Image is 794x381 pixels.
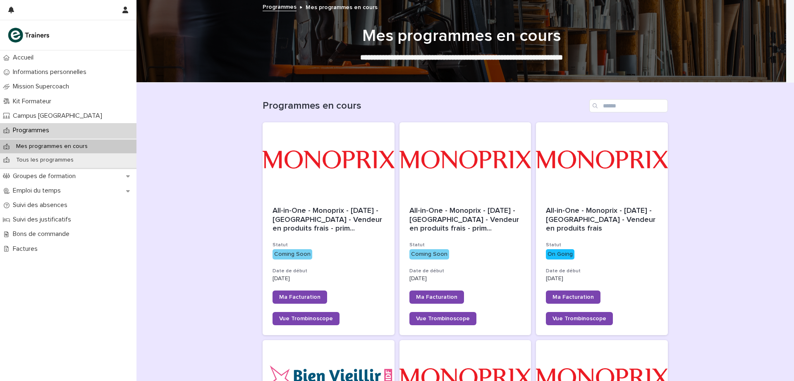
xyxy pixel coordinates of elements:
span: Vue Trombinoscope [416,316,470,321]
p: Mission Supercoach [10,83,76,90]
p: Informations personnelles [10,68,93,76]
p: Suivi des absences [10,201,74,209]
p: Suivi des justificatifs [10,216,78,224]
h3: Date de début [546,268,658,274]
p: Programmes [10,126,56,134]
div: On Going [546,249,574,260]
div: Coming Soon [273,249,312,260]
p: [DATE] [546,275,658,282]
span: All-in-One - Monoprix - [DATE] - [GEOGRAPHIC_DATA] - Vendeur en produits frais - prim ... [409,207,521,233]
span: Ma Facturation [552,294,594,300]
span: Ma Facturation [416,294,457,300]
a: Ma Facturation [409,291,464,304]
p: Kit Formateur [10,98,58,105]
h1: Mes programmes en cours [259,26,664,46]
a: Ma Facturation [546,291,600,304]
div: All-in-One - Monoprix - 26 - Novembre 2025 - Île-de-France - Vendeur en produits frais - primeur,... [273,207,385,233]
p: Mes programmes en cours [306,2,378,11]
a: Ma Facturation [273,291,327,304]
a: All-in-One - Monoprix - [DATE] - [GEOGRAPHIC_DATA] - Vendeur en produits fraisStatutOn GoingDate ... [536,122,668,335]
input: Search [589,99,668,112]
span: All-in-One - Monoprix - [DATE] - [GEOGRAPHIC_DATA] - Vendeur en produits frais [546,207,658,232]
p: Accueil [10,54,40,62]
a: Vue Trombinoscope [273,312,340,325]
h3: Statut [273,242,385,248]
a: All-in-One - Monoprix - [DATE] - [GEOGRAPHIC_DATA] - Vendeur en produits frais - prim...StatutCom... [399,122,531,335]
p: [DATE] [409,275,521,282]
img: K0CqGN7SDeD6s4JG8KQk [7,27,52,43]
p: Tous les programmes [10,157,80,164]
a: All-in-One - Monoprix - [DATE] - [GEOGRAPHIC_DATA] - Vendeur en produits frais - prim...StatutCom... [263,122,395,335]
p: Groupes de formation [10,172,82,180]
span: All-in-One - Monoprix - [DATE] - [GEOGRAPHIC_DATA] - Vendeur en produits frais - prim ... [273,207,385,233]
p: Bons de commande [10,230,76,238]
a: Vue Trombinoscope [409,312,476,325]
p: [DATE] [273,275,385,282]
p: Emploi du temps [10,187,67,195]
h3: Statut [546,242,658,248]
h3: Statut [409,242,521,248]
div: Coming Soon [409,249,449,260]
div: All-in-One - Monoprix - 25 - Octobre 2025 - Île-de-France - Vendeur en produits frais - primeur, ... [409,207,521,233]
h1: Programmes en cours [263,100,586,112]
a: Vue Trombinoscope [546,312,613,325]
p: Campus [GEOGRAPHIC_DATA] [10,112,109,120]
span: Vue Trombinoscope [552,316,606,321]
span: Vue Trombinoscope [279,316,333,321]
h3: Date de début [409,268,521,274]
h3: Date de début [273,268,385,274]
span: Ma Facturation [279,294,320,300]
a: Programmes [263,2,297,11]
p: Mes programmes en cours [10,143,94,150]
p: Factures [10,245,44,253]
